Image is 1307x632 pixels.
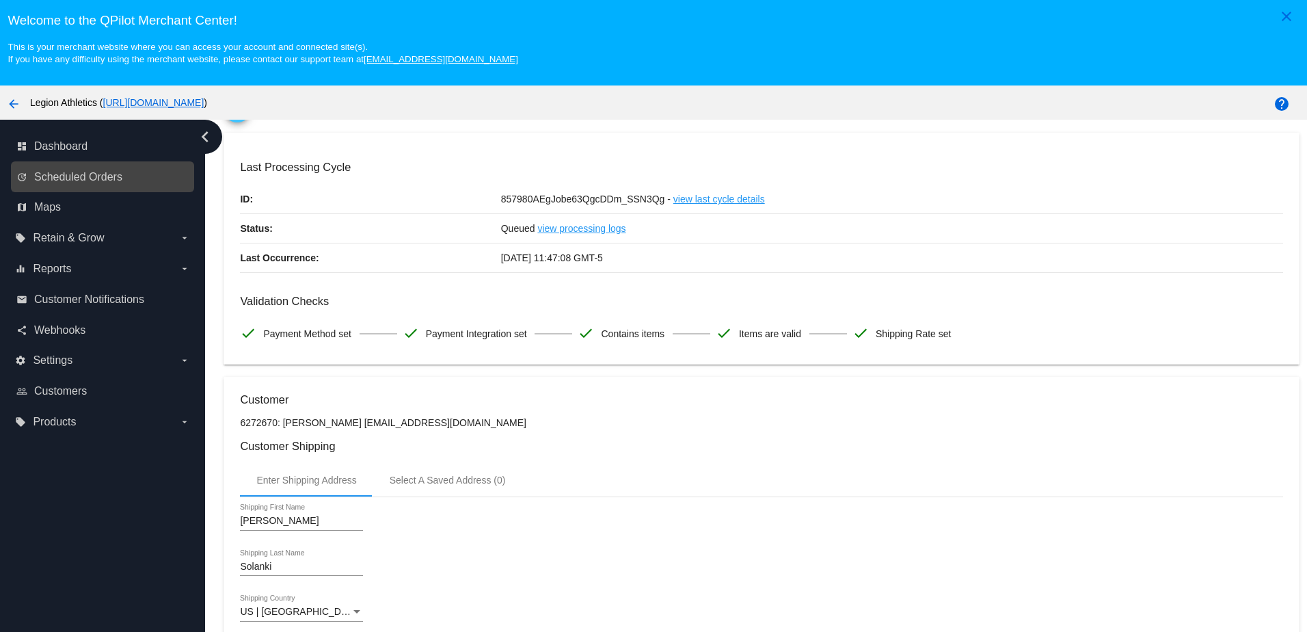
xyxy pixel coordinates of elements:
[103,97,204,108] a: [URL][DOMAIN_NAME]
[34,324,85,337] span: Webhooks
[240,516,363,527] input: Shipping First Name
[876,319,952,348] span: Shipping Rate set
[16,325,27,336] i: share
[256,475,356,486] div: Enter Shipping Address
[15,263,26,274] i: equalizer
[501,223,535,234] span: Queued
[16,135,190,157] a: dashboard Dashboard
[240,295,1282,308] h3: Validation Checks
[15,417,26,427] i: local_offer
[16,202,27,213] i: map
[240,440,1282,453] h3: Customer Shipping
[16,166,190,188] a: update Scheduled Orders
[34,385,87,397] span: Customers
[179,417,190,427] i: arrow_drop_down
[33,416,76,428] span: Products
[16,141,27,152] i: dashboard
[501,252,603,263] span: [DATE] 11:47:08 GMT-5
[5,96,22,112] mat-icon: arrow_back
[240,562,363,572] input: Shipping Last Name
[364,54,518,64] a: [EMAIL_ADDRESS][DOMAIN_NAME]
[16,172,27,183] i: update
[537,214,625,243] a: view processing logs
[179,233,190,243] i: arrow_drop_down
[739,319,801,348] span: Items are valid
[263,319,351,348] span: Payment Method set
[33,232,104,244] span: Retain & Grow
[16,294,27,305] i: email
[240,607,363,618] mat-select: Shipping Country
[179,263,190,274] i: arrow_drop_down
[1278,8,1295,25] mat-icon: close
[601,319,664,348] span: Contains items
[673,185,765,213] a: view last cycle details
[240,214,500,243] p: Status:
[8,42,517,64] small: This is your merchant website where you can access your account and connected site(s). If you hav...
[501,194,671,205] span: 857980AEgJobe63QgcDDm_SSN3Qg -
[16,380,190,402] a: people_outline Customers
[240,325,256,341] mat-icon: check
[578,325,594,341] mat-icon: check
[33,263,71,275] span: Reports
[34,293,144,306] span: Customer Notifications
[15,355,26,366] i: settings
[16,319,190,341] a: share Webhooks
[15,233,26,243] i: local_offer
[8,13,1299,28] h3: Welcome to the QPilot Merchant Center!
[1274,96,1290,112] mat-icon: help
[390,475,506,486] div: Select A Saved Address (0)
[16,289,190,311] a: email Customer Notifications
[16,386,27,397] i: people_outline
[33,354,72,367] span: Settings
[716,325,732,341] mat-icon: check
[34,201,61,213] span: Maps
[34,171,122,183] span: Scheduled Orders
[240,606,361,617] span: US | [GEOGRAPHIC_DATA]
[240,417,1282,428] p: 6272670: [PERSON_NAME] [EMAIL_ADDRESS][DOMAIN_NAME]
[852,325,869,341] mat-icon: check
[426,319,527,348] span: Payment Integration set
[240,161,1282,174] h3: Last Processing Cycle
[240,393,1282,406] h3: Customer
[240,185,500,213] p: ID:
[16,196,190,218] a: map Maps
[240,243,500,272] p: Last Occurrence:
[194,126,216,148] i: chevron_left
[403,325,419,341] mat-icon: check
[34,140,87,153] span: Dashboard
[179,355,190,366] i: arrow_drop_down
[30,97,207,108] span: Legion Athletics ( )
